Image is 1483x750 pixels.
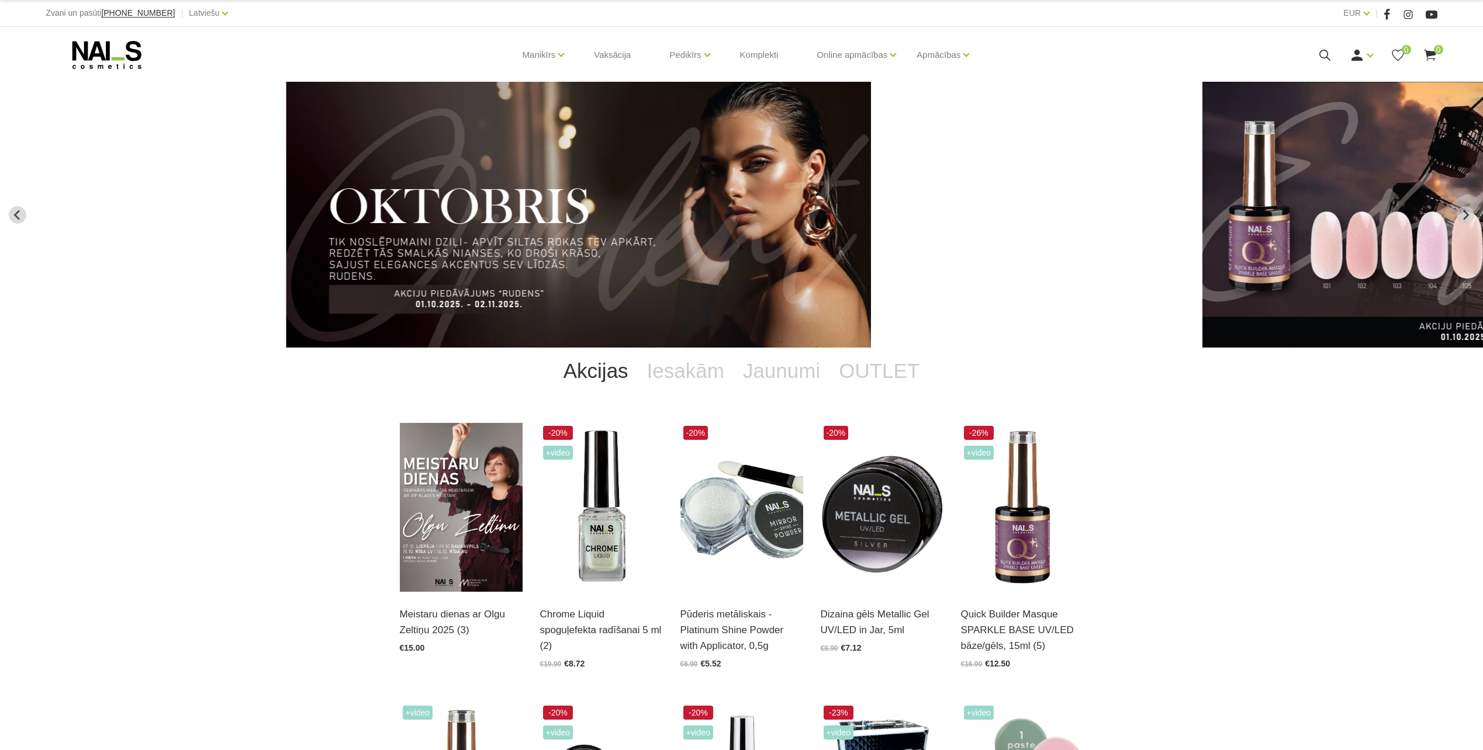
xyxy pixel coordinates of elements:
a: Iesakām [638,348,734,394]
a: Latviešu [189,6,219,20]
span: +Video [543,446,573,460]
span: +Video [964,706,994,720]
img: Dizaina produkts spilgtā spoguļa efekta radīšanai.LIETOŠANA: Pirms lietošanas nepieciešams sakrat... [540,423,663,592]
a: Vaksācija [585,27,640,83]
a: Dizaina gēls Metallic Gel UV/LED in Jar, 5ml [821,606,943,638]
a: OUTLET [829,348,929,394]
span: 0 [1434,45,1443,54]
span: -20% [824,426,849,440]
span: -20% [683,706,714,720]
li: 1 of 11 [286,82,1176,348]
span: [PHONE_NUMBER] [101,8,175,18]
span: €8.90 [821,644,838,652]
span: -20% [543,706,573,720]
a: Apmācības [917,32,960,78]
a: Pūderis metāliskais - Platinum Shine Powder with Applicator, 0,5g [680,606,803,654]
span: €5.52 [701,659,721,668]
span: +Video [824,725,854,739]
a: Manikīrs [523,32,556,78]
span: €12.50 [985,659,1010,668]
span: +Video [683,725,714,739]
a: Akcijas [554,348,638,394]
span: | [181,6,183,20]
span: €7.12 [841,643,862,652]
img: Metallic Gel UV/LED ir intensīvi pigmentets metala dizaina gēls, kas palīdz radīt reljefu zīmējum... [821,423,943,592]
button: Go to last slide [9,206,26,224]
span: +Video [964,446,994,460]
a: 0 [1391,48,1405,62]
a: Quick Builder Masque SPARKLE BASE UV/LED bāze/gēls, 15ml (5) [961,606,1084,654]
a: EUR [1343,6,1361,20]
span: €10.90 [540,660,562,668]
a: Komplekti [731,27,788,83]
span: -20% [683,426,708,440]
a: [PHONE_NUMBER] [101,9,175,18]
span: +Video [403,706,433,720]
img: ✨ Meistaru dienas ar Olgu Zeltiņu 2025 ✨ RUDENS / Seminārs manikīra meistariem Liepāja – 7. okt.,... [400,423,523,592]
a: 0 [1423,48,1437,62]
span: €16.90 [961,660,983,668]
span: -23% [824,706,854,720]
a: Meistaru dienas ar Olgu Zeltiņu 2025 (3) [400,606,523,638]
span: 0 [1402,45,1411,54]
span: -26% [964,426,994,440]
span: | [1375,6,1378,20]
img: Maskējoša, viegli mirdzoša bāze/gels. Unikāls produkts ar daudz izmantošanas iespējām: •Bāze gell... [961,423,1084,592]
a: Online apmācības [817,32,887,78]
span: +Video [543,725,573,739]
a: Jaunumi [734,348,829,394]
a: Pedikīrs [669,32,701,78]
span: €6.90 [680,660,698,668]
span: €8.72 [564,659,585,668]
span: -20% [543,426,573,440]
span: €15.00 [400,643,425,652]
div: Zvani un pasūti [46,6,175,20]
button: Next slide [1457,206,1474,224]
a: Chrome Liquid spoguļefekta radīšanai 5 ml (2) [540,606,663,654]
img: Augstas kvalitātes, metāliskā spoguļefekta dizaina pūderis lieliskam spīdumam. Šobrīd aktuāls spi... [680,423,803,592]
